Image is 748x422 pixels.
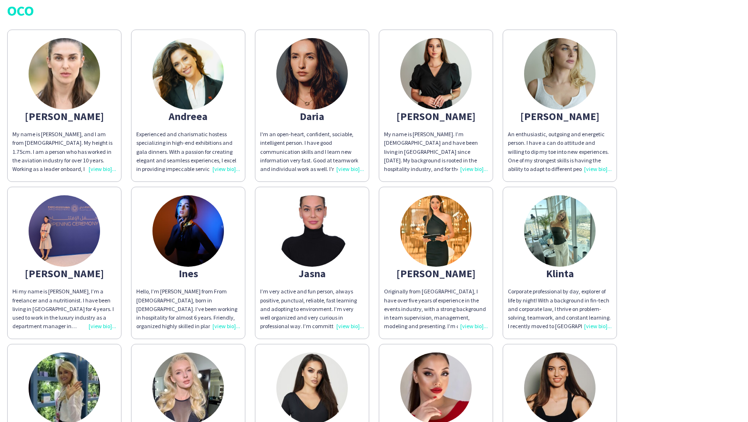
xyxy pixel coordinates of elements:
div: Hi my name is [PERSON_NAME], I’m a freelancer and a nutritionist. I have been living in [GEOGRAPH... [12,287,116,331]
div: An enthusiastic, outgoing and energetic person. I have a can do attitude and willing to dip my to... [508,130,612,173]
img: thumb-d7984212-e1b2-46ba-aaf0-9df4602df6eb.jpg [152,38,224,110]
img: thumb-66dc0e5ce1933.jpg [29,38,100,110]
img: thumb-9b2f8902-af1a-4f9f-be8f-b5452600e570.jpg [524,195,596,267]
img: thumb-6336b320-d366-46f3-acc6-419e69ab039b.jpg [29,195,100,267]
div: [PERSON_NAME] [384,269,488,278]
img: thumb-5f283eb966922.jpg [276,195,348,267]
div: Originally from [GEOGRAPHIC_DATA], I have over five years of experience in the events industry, w... [384,287,488,331]
div: My name is [PERSON_NAME]. I’m [DEMOGRAPHIC_DATA] and have been living in [GEOGRAPHIC_DATA] since ... [384,130,488,173]
div: [PERSON_NAME] [508,112,612,121]
div: [PERSON_NAME] [12,269,116,278]
div: My name is [PERSON_NAME], and I am from [DEMOGRAPHIC_DATA]. My height is 1.75cm. I am a person wh... [12,130,116,173]
div: Jasna [260,269,364,278]
img: thumb-637b9d65486dc.jpeg [152,195,224,267]
img: thumb-6662b25e8f89d.jpeg [400,195,472,267]
div: Corporate professional by day, explorer of life by night! With a background in fin-tech and corpo... [508,287,612,331]
img: thumb-a3aa1708-8b7e-4678-bafe-798ea0816525.jpg [276,38,348,110]
div: I’m very active and fun person, always positive, punctual, reliable, fast learning and adopting t... [260,287,364,331]
img: thumb-662a34d0c430c.jpeg [400,38,472,110]
div: I'm an open-heart, confident, sociable, intelligent person. I have good communication skills and ... [260,130,364,173]
img: thumb-83326a6d-2ef8-464d-8605-3b288954bbe6.jpg [524,38,596,110]
div: Hello, I’m [PERSON_NAME] from From [DEMOGRAPHIC_DATA], born in [DEMOGRAPHIC_DATA]. I’ve been work... [136,287,240,331]
div: Klinta [508,269,612,278]
div: Andreea [136,112,240,121]
div: Daria [260,112,364,121]
div: [PERSON_NAME] [384,112,488,121]
div: [PERSON_NAME] [12,112,116,121]
div: OCO [7,3,741,18]
div: Experienced and charismatic hostess specializing in high-end exhibitions and gala dinners. With a... [136,130,240,173]
div: Ines [136,269,240,278]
